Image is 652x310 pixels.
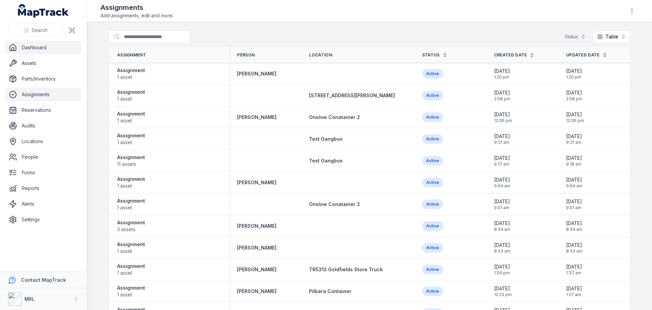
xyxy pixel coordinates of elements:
span: Search [32,27,48,34]
span: Pilbara Container [309,288,351,294]
a: People [5,150,81,164]
a: [STREET_ADDRESS][PERSON_NAME] [309,92,395,99]
strong: Assignment [117,89,145,96]
strong: Contact MapTrack [21,277,66,283]
a: Assignment1 asset [117,89,145,102]
span: 8:34 am [494,227,510,232]
span: 8:33 am [494,248,510,254]
time: 9/15/2025, 9:31:20 AM [494,133,510,145]
span: Person [237,52,255,58]
button: Search [8,24,63,37]
span: 9:04 am [494,183,510,189]
div: Active [422,91,443,100]
span: 1:20 pm [566,74,582,80]
a: Assignment1 asset [117,285,145,298]
a: Status [422,52,447,58]
strong: [PERSON_NAME] [237,288,276,295]
span: 1 asset [117,96,145,102]
span: 1 asset [117,291,145,298]
strong: [PERSON_NAME] [237,179,276,186]
time: 9/15/2025, 9:17:01 AM [494,155,510,167]
span: 1:20 pm [494,74,510,80]
span: 8:34 am [566,227,582,232]
a: Assignment1 asset [117,241,145,255]
time: 9/15/2025, 12:06:06 PM [494,111,512,123]
time: 9/15/2025, 8:34:58 AM [566,220,582,232]
time: 9/7/2025, 12:23:58 PM [494,285,512,297]
time: 9/15/2025, 9:31:20 AM [566,133,582,145]
span: 11 assets [117,161,145,168]
span: [DATE] [566,198,582,205]
a: Assignment11 assets [117,154,145,168]
span: [STREET_ADDRESS][PERSON_NAME] [309,92,395,98]
div: Active [422,134,443,144]
span: 3 assets [117,226,145,233]
div: Active [422,287,443,296]
span: 9:01 am [566,205,582,210]
a: Pilbara Container [309,288,351,295]
a: Assets [5,56,81,70]
span: Add assignments, edit and more. [101,12,174,19]
time: 9/15/2025, 1:37:58 AM [566,263,582,276]
div: Active [422,243,443,253]
span: 1:27 am [566,292,582,297]
strong: [PERSON_NAME] [237,266,276,273]
span: 12:23 pm [494,292,512,297]
time: 9/15/2025, 1:27:40 AM [566,285,582,297]
span: TR5313 Goldfields Store Truck [309,266,383,272]
span: Assignment [117,52,146,58]
a: Forms [5,166,81,179]
span: 9:31 am [566,140,582,145]
span: [DATE] [566,155,582,161]
a: Test Gangbox [309,157,343,164]
a: Assignments [5,88,81,101]
strong: Assignment [117,285,145,291]
span: 1 asset [117,204,145,211]
span: 1:00 pm [494,270,510,276]
time: 9/15/2025, 2:08:08 PM [494,89,510,102]
a: Assignment1 asset [117,110,145,124]
span: Updated Date [566,52,600,58]
a: Assignment3 assets [117,219,145,233]
span: [DATE] [566,263,582,270]
div: Active [422,69,443,79]
time: 9/15/2025, 8:33:21 AM [494,242,510,254]
span: [DATE] [494,133,510,140]
a: Assignment1 asset [117,176,145,189]
span: [DATE] [494,242,510,248]
div: Active [422,156,443,166]
span: [DATE] [566,111,584,118]
a: Settings [5,213,81,226]
a: [PERSON_NAME] [237,244,276,251]
strong: Assignment [117,219,145,226]
div: Active [422,178,443,187]
span: [DATE] [494,89,510,96]
span: [DATE] [494,176,510,183]
a: Reservations [5,103,81,117]
time: 9/15/2025, 2:08:08 PM [566,89,582,102]
a: Assignment1 asset [117,263,145,276]
time: 9/16/2025, 1:20:49 PM [494,68,510,80]
span: [DATE] [494,220,510,227]
span: Created Date [494,52,527,58]
a: Created Date [494,52,535,58]
span: [DATE] [494,263,510,270]
span: 9:17 am [494,161,510,167]
a: [PERSON_NAME] [237,223,276,229]
a: Updated Date [566,52,607,58]
span: 8:33 am [566,248,582,254]
strong: Assignment [117,67,145,74]
a: Test Gangbox [309,136,343,142]
strong: MRL [24,296,35,302]
a: Onslow Conatainer 2 [309,114,360,121]
span: [DATE] [494,68,510,74]
a: MapTrack [18,4,69,18]
span: 9:01 am [494,205,510,210]
button: Table [593,30,630,43]
span: [DATE] [566,242,582,248]
a: [PERSON_NAME] [237,70,276,77]
time: 9/15/2025, 8:33:21 AM [566,242,582,254]
time: 9/15/2025, 9:01:11 AM [494,198,510,210]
